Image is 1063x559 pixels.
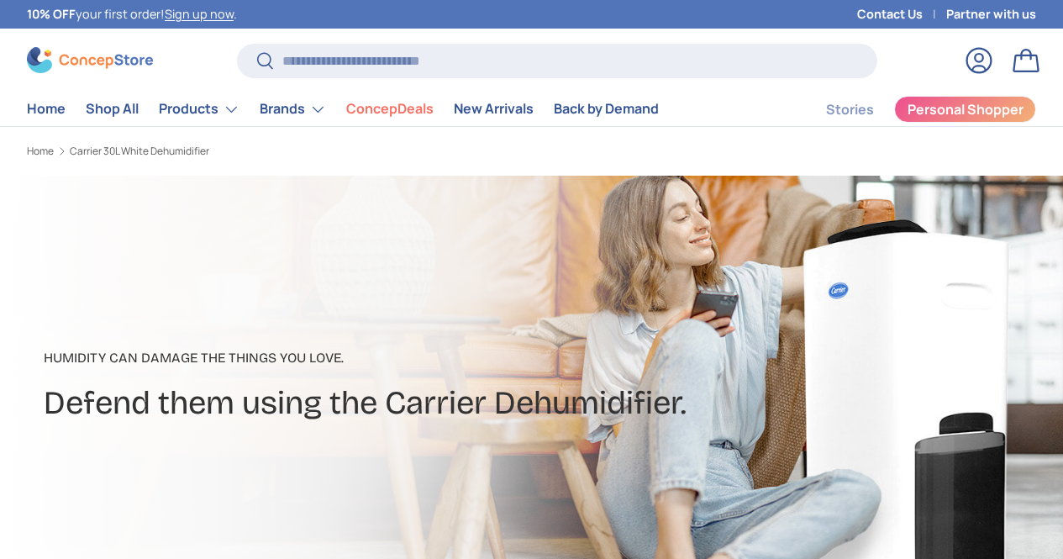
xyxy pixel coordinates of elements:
a: Shop All [86,92,139,125]
nav: Primary [27,92,659,126]
a: Home [27,92,66,125]
a: Partner with us [946,5,1036,24]
summary: Brands [250,92,336,126]
a: ConcepDeals [346,92,434,125]
nav: Breadcrumbs [27,144,562,159]
a: Carrier 30L White Dehumidifier [70,146,209,156]
nav: Secondary [786,92,1036,126]
a: Products [159,92,239,126]
h2: Defend them using the Carrier Dehumidifier. [44,382,687,424]
p: your first order! . [27,5,237,24]
span: Personal Shopper [908,103,1024,116]
a: Contact Us [857,5,946,24]
a: Brands [260,92,326,126]
a: Personal Shopper [894,96,1036,123]
a: Home [27,146,54,156]
a: New Arrivals [454,92,534,125]
a: Stories [826,93,874,126]
summary: Products [149,92,250,126]
img: ConcepStore [27,47,153,73]
strong: 10% OFF [27,6,76,22]
a: Sign up now [165,6,234,22]
p: Humidity can damage the things you love. [44,348,687,368]
a: Back by Demand [554,92,659,125]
